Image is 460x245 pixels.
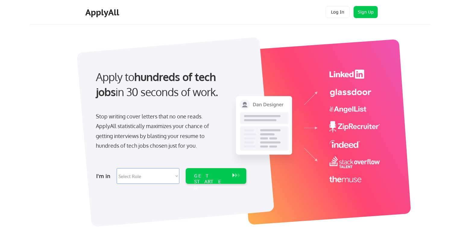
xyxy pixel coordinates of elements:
button: Log In [326,6,350,18]
div: GET STARTED [194,173,226,190]
strong: hundreds of tech jobs [96,70,219,99]
button: Sign Up [354,6,378,18]
div: ApplyAll [85,7,121,17]
div: Apply to in 30 seconds of work. [96,69,244,100]
div: Stop writing cover letters that no one reads. ApplyAll statistically maximizes your chance of get... [96,112,220,151]
div: I'm in [96,171,113,181]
